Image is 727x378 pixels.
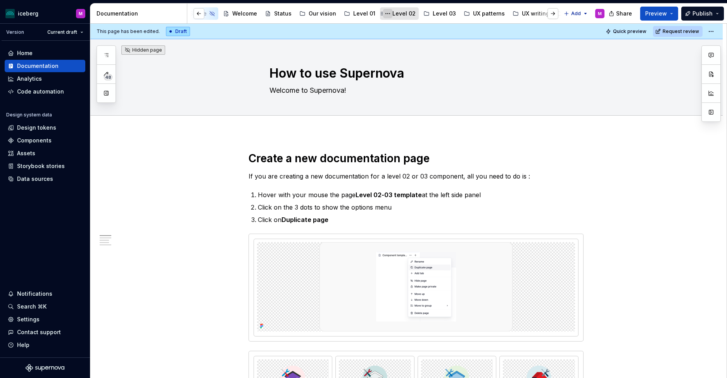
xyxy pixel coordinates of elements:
[17,341,29,349] div: Help
[681,7,724,21] button: Publish
[17,49,33,57] div: Home
[154,6,522,21] div: Page tree
[5,288,85,300] button: Notifications
[17,290,52,298] div: Notifications
[124,47,162,53] div: Hidden page
[2,5,88,22] button: icebergM
[17,149,35,157] div: Assets
[249,172,584,181] p: If you are creating a new documentation for a level 02 or 03 component, all you need to do is :
[104,74,112,80] span: 48
[258,215,584,224] p: Click on
[663,28,699,35] span: Request review
[5,313,85,326] a: Settings
[598,10,602,17] div: M
[461,7,508,20] a: UX patterns
[5,326,85,338] button: Contact support
[5,73,85,85] a: Analytics
[603,26,650,37] button: Quick preview
[249,151,584,165] h1: Create a new documentation page
[5,47,85,59] a: Home
[44,27,87,38] button: Current draft
[509,7,553,20] a: UX writing
[5,339,85,351] button: Help
[17,137,52,144] div: Components
[353,10,375,17] div: Level 01
[17,62,59,70] div: Documentation
[5,160,85,172] a: Storybook stories
[258,190,584,199] p: Hover with your mouse the page at the left side panel
[473,10,505,17] div: UX patterns
[97,10,184,17] div: Documentation
[5,147,85,160] a: Assets
[6,112,52,118] div: Design system data
[268,64,561,83] textarea: How to use Supernova
[17,175,53,183] div: Data sources
[18,10,38,17] div: iceberg
[561,8,591,19] button: Add
[613,28,646,35] span: Quick preview
[605,7,637,21] button: Share
[380,7,419,20] a: Level 02
[17,124,56,132] div: Design tokens
[258,203,584,212] p: Click on the 3 dots to show the options menu
[5,60,85,72] a: Documentation
[17,316,40,323] div: Settings
[79,10,83,17] div: M
[97,28,160,35] span: This page has been edited.
[420,7,459,20] a: Level 03
[47,29,77,35] span: Current draft
[220,7,260,20] a: Welcome
[17,88,64,95] div: Code automation
[17,303,47,310] div: Search ⌘K
[645,10,667,17] span: Preview
[653,26,703,37] button: Request review
[392,10,416,17] div: Level 02
[5,9,15,18] img: 418c6d47-6da6-4103-8b13-b5999f8989a1.png
[26,364,64,372] svg: Supernova Logo
[341,7,378,20] a: Level 01
[6,29,24,35] div: Version
[17,328,61,336] div: Contact support
[5,300,85,313] button: Search ⌘K
[232,10,257,17] div: Welcome
[166,27,190,36] div: Draft
[356,191,422,199] strong: Level 02-03 template
[296,7,339,20] a: Our vision
[309,10,336,17] div: Our vision
[262,7,295,20] a: Status
[692,10,713,17] span: Publish
[17,162,65,170] div: Storybook stories
[522,10,549,17] div: UX writing
[5,121,85,134] a: Design tokens
[268,84,561,97] textarea: Welcome to Supernova!
[571,10,581,17] span: Add
[640,7,678,21] button: Preview
[5,173,85,185] a: Data sources
[5,134,85,147] a: Components
[5,85,85,98] a: Code automation
[17,75,42,83] div: Analytics
[281,216,328,224] strong: Duplicate page
[274,10,292,17] div: Status
[616,10,632,17] span: Share
[433,10,456,17] div: Level 03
